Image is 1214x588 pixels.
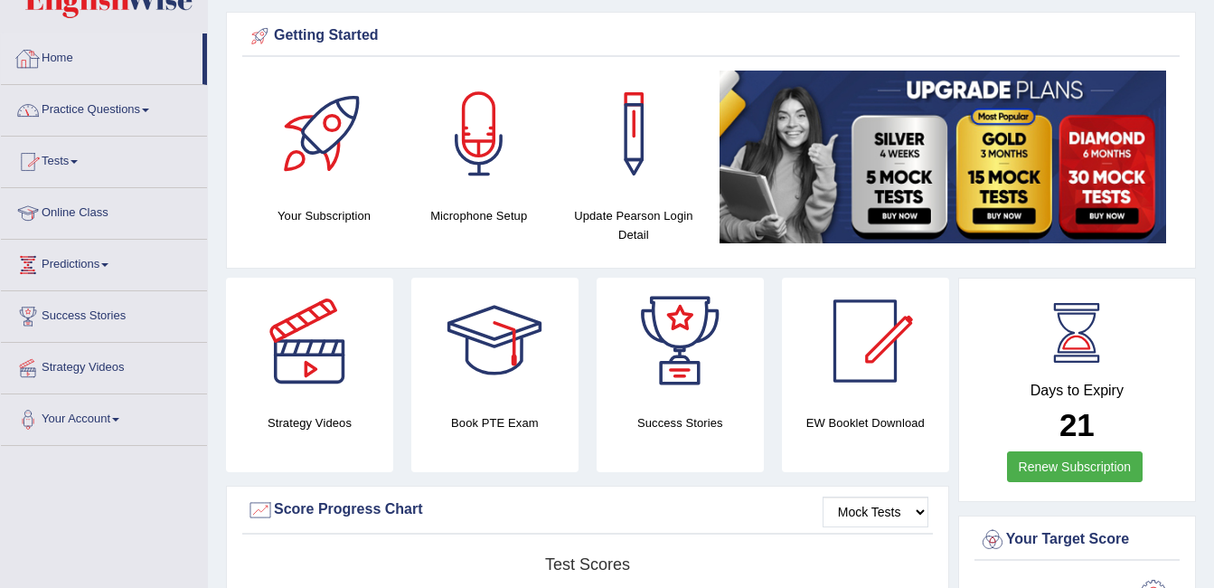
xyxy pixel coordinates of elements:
h4: Success Stories [597,413,764,432]
img: small5.jpg [720,71,1166,243]
a: Home [1,33,202,79]
h4: Strategy Videos [226,413,393,432]
div: Your Target Score [979,526,1175,554]
h4: EW Booklet Download [782,413,949,432]
h4: Your Subscription [256,206,392,225]
tspan: Test scores [545,555,630,574]
a: Success Stories [1,291,207,337]
h4: Book PTE Exam [411,413,579,432]
a: Renew Subscription [1007,451,1143,482]
h4: Microphone Setup [410,206,547,225]
a: Strategy Videos [1,343,207,388]
a: Predictions [1,240,207,285]
div: Getting Started [247,23,1175,50]
div: Score Progress Chart [247,497,928,524]
b: 21 [1059,407,1095,442]
h4: Update Pearson Login Detail [565,206,701,244]
a: Tests [1,137,207,182]
a: Your Account [1,394,207,440]
h4: Days to Expiry [979,383,1175,399]
a: Online Class [1,188,207,233]
a: Practice Questions [1,85,207,130]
